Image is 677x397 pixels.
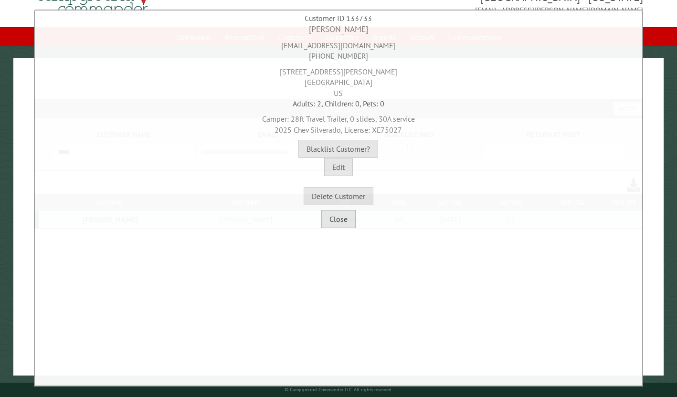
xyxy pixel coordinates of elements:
[37,13,640,23] div: Customer ID 133733
[321,210,356,228] button: Close
[37,98,640,109] div: Adults: 2, Children: 0, Pets: 0
[298,140,378,158] button: Blacklist Customer?
[275,125,402,135] span: 2025 Chev Silverado, License: XE75027
[37,23,640,35] div: [PERSON_NAME]
[37,109,640,135] div: Camper: 28ft Travel Trailer, 0 slides, 30A service
[285,387,392,393] small: © Campground Commander LLC. All rights reserved.
[37,62,640,98] div: [STREET_ADDRESS][PERSON_NAME] [GEOGRAPHIC_DATA] US
[324,158,353,176] button: Edit
[304,187,373,205] button: Delete Customer
[37,35,640,62] div: [EMAIL_ADDRESS][DOMAIN_NAME] [PHONE_NUMBER]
